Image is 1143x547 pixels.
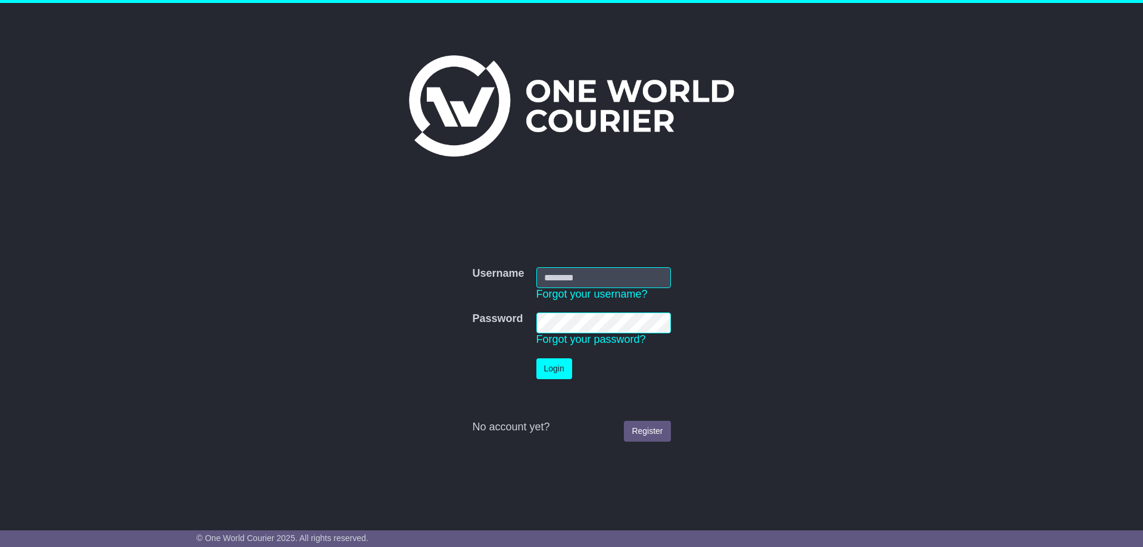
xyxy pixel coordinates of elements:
button: Login [536,358,572,379]
a: Forgot your username? [536,288,648,300]
label: Password [472,312,523,326]
span: © One World Courier 2025. All rights reserved. [196,533,368,543]
a: Forgot your password? [536,333,646,345]
div: No account yet? [472,421,670,434]
img: One World [409,55,734,157]
a: Register [624,421,670,442]
label: Username [472,267,524,280]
